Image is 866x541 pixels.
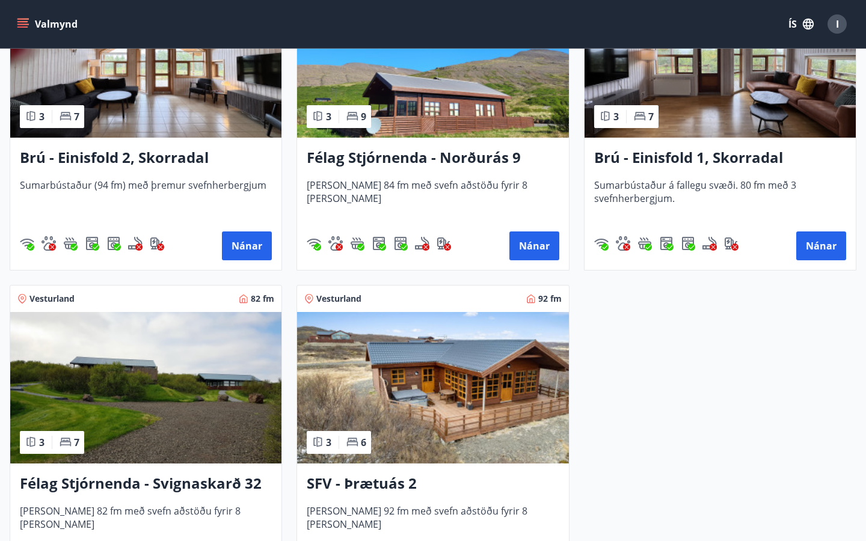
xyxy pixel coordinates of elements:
div: Þurrkari [393,236,408,251]
div: Þráðlaust net [594,236,609,251]
button: Nánar [222,231,272,260]
span: 7 [74,110,79,123]
div: Hleðslustöð fyrir rafbíla [724,236,739,251]
div: Gæludýr [41,236,56,251]
img: nH7E6Gw2rvWFb8XaSdRp44dhkQaj4PJkOoRYItBQ.svg [724,236,739,251]
div: Hleðslustöð fyrir rafbíla [437,236,451,251]
img: HJRyFFsYp6qjeUYhR4dAD8CaCEsnIFYZ05miwXoh.svg [20,236,34,251]
button: menu [14,13,82,35]
h3: Félag Stjórnenda - Svignaskarð 32 [20,473,272,495]
img: h89QDIuHlAdpqTriuIvuEWkTH976fOgBEOOeu1mi.svg [350,236,364,251]
div: Reykingar / Vape [415,236,429,251]
span: 3 [39,436,45,449]
div: Þvottavél [372,236,386,251]
span: I [836,17,839,31]
div: Heitur pottur [637,236,652,251]
span: 7 [74,436,79,449]
img: QNIUl6Cv9L9rHgMXwuzGLuiJOj7RKqxk9mBFPqjq.svg [128,236,143,251]
span: 3 [39,110,45,123]
button: I [823,10,852,38]
h3: Félag Stjórnenda - Norðurás 9 [307,147,559,169]
div: Hleðslustöð fyrir rafbíla [150,236,164,251]
img: nH7E6Gw2rvWFb8XaSdRp44dhkQaj4PJkOoRYItBQ.svg [437,236,451,251]
div: Þurrkari [106,236,121,251]
div: Heitur pottur [350,236,364,251]
img: Paella dish [10,312,281,463]
img: pxcaIm5dSOV3FS4whs1soiYWTwFQvksT25a9J10C.svg [41,236,56,251]
span: 3 [613,110,619,123]
img: hddCLTAnxqFUMr1fxmbGG8zWilo2syolR0f9UjPn.svg [681,236,695,251]
span: 82 fm [251,293,274,305]
div: Gæludýr [328,236,343,251]
button: ÍS [782,13,820,35]
img: HJRyFFsYp6qjeUYhR4dAD8CaCEsnIFYZ05miwXoh.svg [594,236,609,251]
div: Þráðlaust net [20,236,34,251]
div: Gæludýr [616,236,630,251]
div: Reykingar / Vape [702,236,717,251]
div: Reykingar / Vape [128,236,143,251]
div: Þvottavél [659,236,674,251]
span: Sumarbústaður (94 fm) með þremur svefnherbergjum [20,179,272,218]
div: Heitur pottur [63,236,78,251]
img: Paella dish [297,312,568,463]
span: 7 [648,110,654,123]
span: 3 [326,436,331,449]
div: Þurrkari [681,236,695,251]
img: nH7E6Gw2rvWFb8XaSdRp44dhkQaj4PJkOoRYItBQ.svg [150,236,164,251]
img: h89QDIuHlAdpqTriuIvuEWkTH976fOgBEOOeu1mi.svg [63,236,78,251]
span: 92 fm [538,293,562,305]
img: pxcaIm5dSOV3FS4whs1soiYWTwFQvksT25a9J10C.svg [616,236,630,251]
span: Sumarbústaður á fallegu svæði. 80 fm með 3 svefnherbergjum. [594,179,846,218]
span: 3 [326,110,331,123]
span: 9 [361,110,366,123]
img: Dl16BY4EX9PAW649lg1C3oBuIaAsR6QVDQBO2cTm.svg [659,236,674,251]
img: HJRyFFsYp6qjeUYhR4dAD8CaCEsnIFYZ05miwXoh.svg [307,236,321,251]
span: [PERSON_NAME] 84 fm með svefn aðstöðu fyrir 8 [PERSON_NAME] [307,179,559,218]
div: Þvottavél [85,236,99,251]
img: h89QDIuHlAdpqTriuIvuEWkTH976fOgBEOOeu1mi.svg [637,236,652,251]
button: Nánar [796,231,846,260]
img: Dl16BY4EX9PAW649lg1C3oBuIaAsR6QVDQBO2cTm.svg [372,236,386,251]
span: Vesturland [316,293,361,305]
img: hddCLTAnxqFUMr1fxmbGG8zWilo2syolR0f9UjPn.svg [393,236,408,251]
img: Dl16BY4EX9PAW649lg1C3oBuIaAsR6QVDQBO2cTm.svg [85,236,99,251]
div: Þráðlaust net [307,236,321,251]
h3: Brú - Einisfold 1, Skorradal [594,147,846,169]
span: 6 [361,436,366,449]
img: hddCLTAnxqFUMr1fxmbGG8zWilo2syolR0f9UjPn.svg [106,236,121,251]
button: Nánar [509,231,559,260]
img: QNIUl6Cv9L9rHgMXwuzGLuiJOj7RKqxk9mBFPqjq.svg [702,236,717,251]
img: pxcaIm5dSOV3FS4whs1soiYWTwFQvksT25a9J10C.svg [328,236,343,251]
span: Vesturland [29,293,75,305]
h3: SFV - Þrætuás 2 [307,473,559,495]
img: QNIUl6Cv9L9rHgMXwuzGLuiJOj7RKqxk9mBFPqjq.svg [415,236,429,251]
h3: Brú - Einisfold 2, Skorradal [20,147,272,169]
